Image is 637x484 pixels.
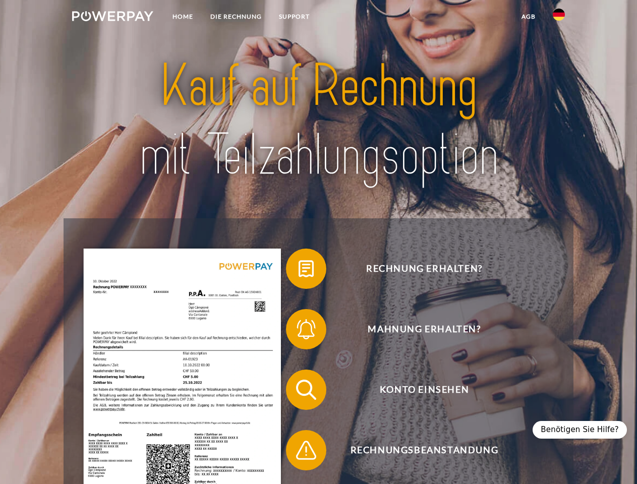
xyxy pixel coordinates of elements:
button: Mahnung erhalten? [286,309,548,349]
a: SUPPORT [270,8,318,26]
img: de [553,9,565,21]
a: agb [513,8,544,26]
img: qb_bill.svg [294,256,319,281]
button: Konto einsehen [286,370,548,410]
span: Mahnung erhalten? [301,309,548,349]
img: qb_search.svg [294,377,319,402]
a: DIE RECHNUNG [202,8,270,26]
img: title-powerpay_de.svg [96,48,541,193]
img: qb_warning.svg [294,438,319,463]
span: Rechnung erhalten? [301,249,548,289]
button: Rechnung erhalten? [286,249,548,289]
span: Rechnungsbeanstandung [301,430,548,470]
div: Benötigen Sie Hilfe? [533,421,627,439]
span: Konto einsehen [301,370,548,410]
img: logo-powerpay-white.svg [72,11,153,21]
a: Home [164,8,202,26]
img: qb_bell.svg [294,317,319,342]
button: Rechnungsbeanstandung [286,430,548,470]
